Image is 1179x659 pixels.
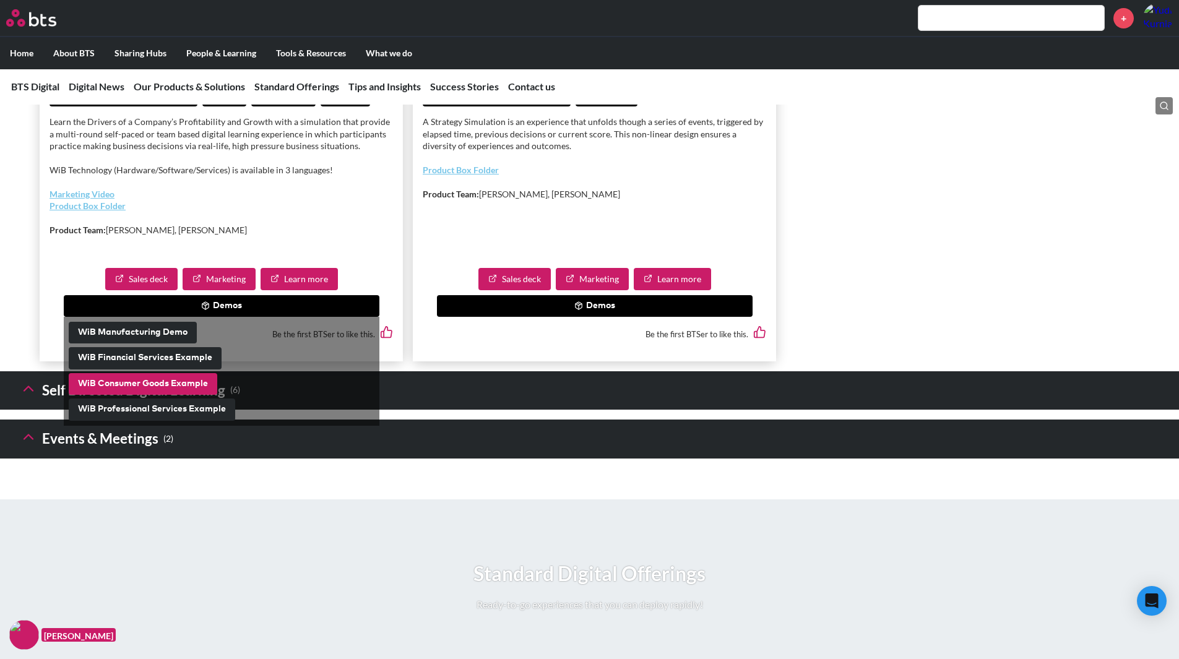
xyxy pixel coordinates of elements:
[69,347,222,369] button: WiB Financial Services Example
[1137,586,1167,616] div: Open Intercom Messenger
[437,295,753,317] button: Demos
[266,37,356,69] label: Tools & Resources
[41,628,116,642] figcaption: [PERSON_NAME]
[20,377,240,404] h3: Self Directed Digital Learning
[134,80,245,92] a: Our Products & Solutions
[556,268,629,290] a: Marketing
[176,37,266,69] label: People & Learning
[356,37,422,69] label: What we do
[473,598,706,611] p: Ready-to-go experiences that you can deploy rapidly!
[69,80,124,92] a: Digital News
[64,295,379,317] button: Demos
[478,268,551,290] a: Sales deck
[183,268,256,290] a: Marketing
[50,225,106,235] strong: Product Team:
[69,373,217,395] button: WiB Consumer Goods Example
[50,224,393,236] p: [PERSON_NAME], [PERSON_NAME]
[423,188,766,200] p: [PERSON_NAME], [PERSON_NAME]
[105,268,178,290] a: Sales deck
[634,268,711,290] a: Learn more
[50,200,126,211] a: Product Box Folder
[423,189,479,199] strong: Product Team:
[348,80,421,92] a: Tips and Insights
[105,37,176,69] label: Sharing Hubs
[69,322,197,344] button: WiB Manufacturing Demo
[50,189,114,199] a: Marketing Video
[50,116,393,152] p: Learn the Drivers of a Company’s Profitability and Growth with a simulation that provide a multi-...
[20,426,173,452] h3: Events & Meetings
[423,116,766,152] p: A Strategy Simulation is an experience that unfolds though a series of events, triggered by elaps...
[1143,3,1173,33] img: Yudi Kurniawan
[69,398,235,421] button: WiB Professional Services Example
[1143,3,1173,33] a: Profile
[423,165,499,175] a: Product Box Folder
[6,9,79,27] a: Go home
[6,9,56,27] img: BTS Logo
[43,37,105,69] label: About BTS
[261,268,338,290] a: Learn more
[423,317,766,351] div: Be the first BTSer to like this.
[473,560,706,588] h1: Standard Digital Offerings
[1113,8,1134,28] a: +
[254,80,339,92] a: Standard Offerings
[11,80,59,92] a: BTS Digital
[50,317,393,351] div: Be the first BTSer to like this.
[430,80,499,92] a: Success Stories
[163,431,173,447] small: ( 2 )
[50,164,393,176] p: WiB Technology (Hardware/Software/Services) is available in 3 languages!
[9,620,39,650] img: F
[508,80,555,92] a: Contact us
